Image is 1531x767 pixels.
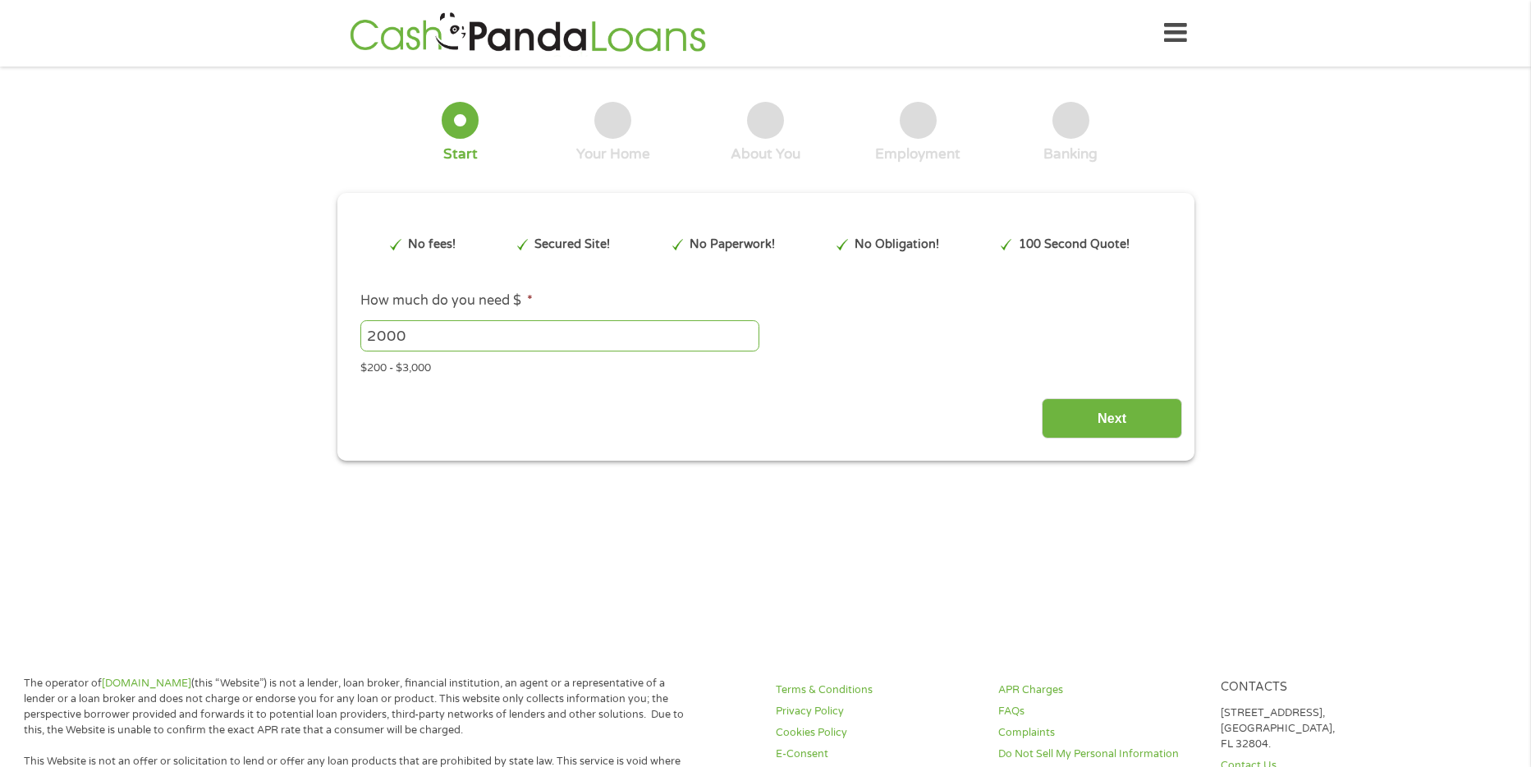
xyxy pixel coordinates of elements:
[998,704,1201,719] a: FAQs
[776,704,979,719] a: Privacy Policy
[576,145,650,163] div: Your Home
[360,292,533,310] label: How much do you need $
[1221,705,1423,752] p: [STREET_ADDRESS], [GEOGRAPHIC_DATA], FL 32804.
[102,677,191,690] a: [DOMAIN_NAME]
[408,236,456,254] p: No fees!
[998,746,1201,762] a: Do Not Sell My Personal Information
[875,145,960,163] div: Employment
[690,236,775,254] p: No Paperwork!
[360,355,1170,377] div: $200 - $3,000
[776,725,979,741] a: Cookies Policy
[776,682,979,698] a: Terms & Conditions
[731,145,800,163] div: About You
[443,145,478,163] div: Start
[24,676,692,738] p: The operator of (this “Website”) is not a lender, loan broker, financial institution, an agent or...
[345,10,711,57] img: GetLoanNow Logo
[998,682,1201,698] a: APR Charges
[776,746,979,762] a: E-Consent
[534,236,610,254] p: Secured Site!
[1019,236,1130,254] p: 100 Second Quote!
[1042,398,1182,439] input: Next
[1043,145,1098,163] div: Banking
[855,236,939,254] p: No Obligation!
[998,725,1201,741] a: Complaints
[1221,680,1423,696] h4: Contacts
